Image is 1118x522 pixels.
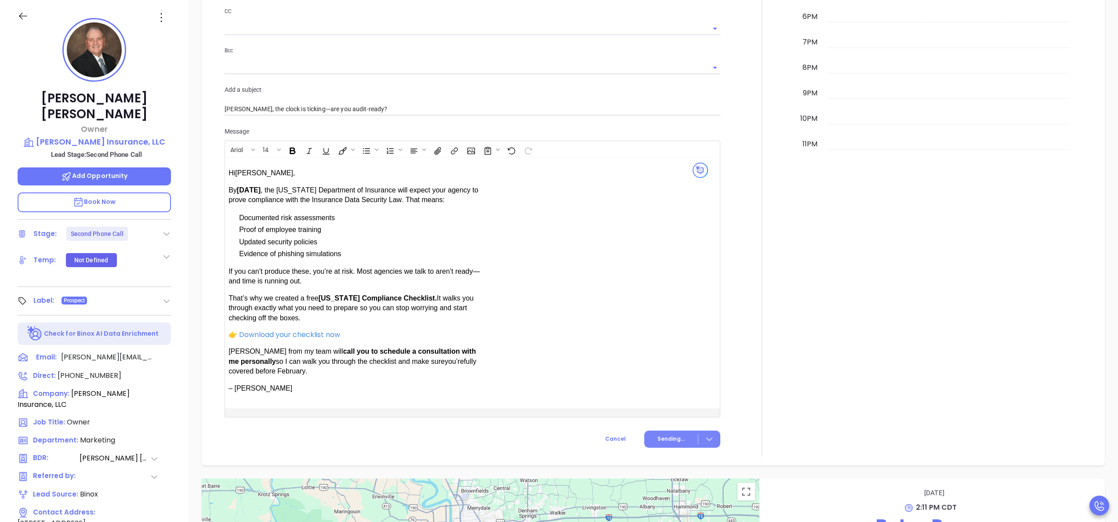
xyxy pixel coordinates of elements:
p: Check for Binox AI Data Enrichment [44,329,159,338]
span: Prospect [64,296,85,305]
span: [US_STATE] Compliance Checklist. [319,294,437,302]
span: Insert link [446,142,461,157]
span: Lead Source: [33,489,78,499]
span: [PERSON_NAME] [229,169,295,177]
span: 2:11 PM CDT [916,502,957,512]
div: Second Phone Call [71,227,124,241]
span: [PHONE_NUMBER] [58,370,121,381]
span: you’re [445,358,464,365]
span: Book Now [73,197,116,206]
div: 6pm [801,11,819,22]
span: Company: [33,389,69,398]
button: Open [709,62,721,74]
font: Download your checklist now [239,330,340,340]
span: [PERSON_NAME] from my team will [229,348,343,355]
span: If you can’t produce these, you’re at risk. Most agencies we talk to aren’t ready—and time is run... [229,268,480,285]
span: Referred by: [33,471,79,482]
span: so I can walk you through the checklist and make sure [276,358,445,365]
div: 11pm [801,139,819,149]
div: 8pm [801,62,819,73]
span: Cancel [605,435,626,442]
img: svg%3e [693,163,708,178]
p: Owner [18,123,171,135]
span: Italic [301,142,316,157]
span: Contact Address: [33,507,95,517]
span: Hi [229,169,235,177]
p: Lead Stage: Second Phone Call [22,149,171,160]
span: [DATE] [237,186,261,194]
span: Surveys [479,142,502,157]
p: [DATE] [773,487,1096,499]
span: Redo [519,142,535,157]
span: Bold [284,142,300,157]
span: 14 [258,145,273,152]
span: Insert Image [462,142,478,157]
p: Message [225,127,720,136]
span: BDR: [33,453,79,464]
span: Insert Unordered List [358,142,381,157]
button: Arial [226,142,250,157]
a: Download your checklist now [237,330,340,340]
span: – [PERSON_NAME] [229,384,292,392]
div: Label: [33,294,54,307]
span: call you to schedule a consultation with me personally [229,348,476,365]
button: Sending... [644,431,720,448]
p: [PERSON_NAME] [PERSON_NAME] [18,91,171,122]
img: profile-user [67,22,122,77]
span: Undo [503,142,519,157]
span: That’s why we created a free [229,294,319,302]
span: , [293,169,295,177]
a: [PERSON_NAME] Insurance, LLC [18,136,171,148]
span: Department: [33,435,78,445]
span: Insert Files [429,142,445,157]
span: Updated security policies [239,238,317,246]
input: Subject [225,103,720,116]
img: Ai-Enrich-DaqCidB-.svg [27,326,43,341]
span: Underline [317,142,333,157]
span: Email: [36,352,57,363]
span: Font size [258,142,283,157]
div: 10pm [799,113,819,124]
font: 👉 [229,331,237,338]
span: Align [405,142,428,157]
span: Binox [80,489,98,499]
span: By [229,186,237,194]
div: Temp: [33,254,56,267]
span: Font family [225,142,257,157]
button: 14 [258,142,276,157]
span: [PERSON_NAME] Insurance, LLC [18,388,130,410]
span: It walks you through exactly what you need to prepare so you can stop worrying and start checking... [229,294,474,322]
span: Documented risk assessments [239,214,335,221]
span: Marketing [80,435,115,445]
span: Proof of employee training [239,226,321,233]
p: Add a subject [225,85,720,94]
span: Job Title: [33,417,65,427]
span: Fill color or set the text color [334,142,357,157]
span: Arial [226,145,247,152]
div: 7pm [801,37,819,47]
span: Sending... [657,435,685,443]
span: Add Opportunity [61,171,128,180]
span: Direct : [33,371,56,380]
span: Owner [67,417,90,427]
button: Cancel [589,431,642,447]
div: 9pm [801,88,819,98]
span: Evidence of phishing simulations [239,250,341,257]
button: Toggle fullscreen view [737,483,755,500]
div: Not Defined [74,253,108,267]
p: CC [225,7,720,16]
p: Bcc [225,46,720,55]
span: , the [US_STATE] Department of Insurance will expect your agency to prove compliance with the Ins... [229,186,478,203]
span: [PERSON_NAME][EMAIL_ADDRESS][PERSON_NAME][DOMAIN_NAME] [61,352,153,362]
span: [PERSON_NAME] [PERSON_NAME] [80,453,150,464]
span: Insert Ordered List [381,142,404,157]
button: Open [709,22,721,35]
div: Stage: [33,227,57,240]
